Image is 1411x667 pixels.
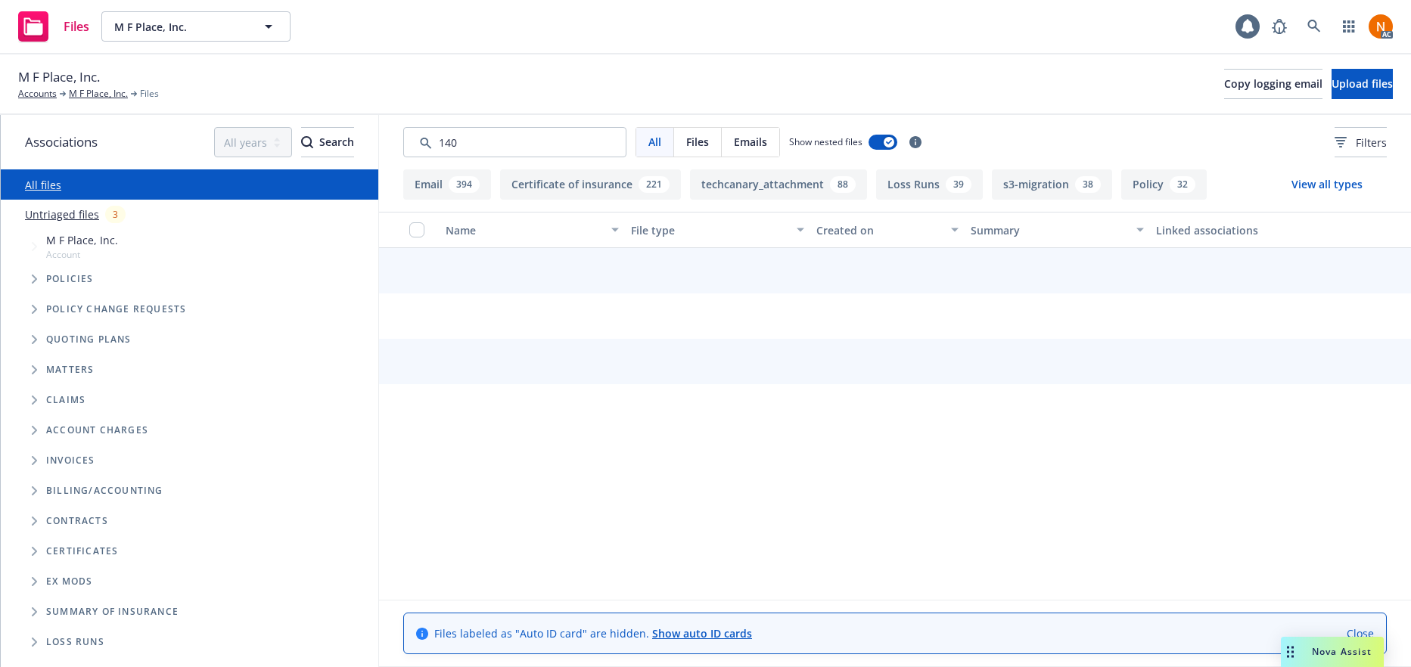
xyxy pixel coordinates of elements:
[1335,127,1387,157] button: Filters
[500,169,681,200] button: Certificate of insurance
[1299,11,1329,42] a: Search
[25,132,98,152] span: Associations
[1264,11,1294,42] a: Report a Bug
[946,176,971,193] div: 39
[46,305,186,314] span: Policy change requests
[46,607,179,616] span: Summary of insurance
[403,169,491,200] button: Email
[1267,169,1387,200] button: View all types
[46,426,148,435] span: Account charges
[46,396,85,405] span: Claims
[1281,637,1300,667] div: Drag to move
[46,248,118,261] span: Account
[18,67,100,87] span: M F Place, Inc.
[816,222,942,238] div: Created on
[1334,11,1364,42] a: Switch app
[1281,637,1384,667] button: Nova Assist
[46,547,118,556] span: Certificates
[301,136,313,148] svg: Search
[25,206,99,222] a: Untriaged files
[1347,625,1374,641] a: Close
[440,212,625,248] button: Name
[18,87,57,101] a: Accounts
[789,135,862,148] span: Show nested files
[625,212,810,248] button: File type
[46,638,104,647] span: Loss Runs
[46,577,92,586] span: Ex Mods
[971,222,1127,238] div: Summary
[25,178,61,192] a: All files
[1335,135,1387,150] span: Filters
[810,212,965,248] button: Created on
[46,275,94,284] span: Policies
[686,134,709,150] span: Files
[648,134,661,150] span: All
[46,232,118,248] span: M F Place, Inc.
[1150,212,1335,248] button: Linked associations
[46,456,95,465] span: Invoices
[69,87,128,101] a: M F Place, Inc.
[114,19,245,35] span: M F Place, Inc.
[1369,14,1393,39] img: photo
[409,222,424,237] input: Select all
[734,134,767,150] span: Emails
[12,5,95,48] a: Files
[101,11,291,42] button: M F Place, Inc.
[690,169,867,200] button: techcanary_attachment
[1121,169,1207,200] button: Policy
[1075,176,1101,193] div: 38
[46,335,132,344] span: Quoting plans
[434,625,752,641] span: Files labeled as "Auto ID card" are hidden.
[1224,76,1322,91] span: Copy logging email
[965,212,1150,248] button: Summary
[1312,645,1372,658] span: Nova Assist
[652,626,752,641] a: Show auto ID cards
[639,176,670,193] div: 221
[1170,176,1195,193] div: 32
[1332,69,1393,99] button: Upload files
[449,176,480,193] div: 394
[140,87,159,101] span: Files
[446,222,602,238] div: Name
[1332,76,1393,91] span: Upload files
[46,486,163,495] span: Billing/Accounting
[992,169,1112,200] button: s3-migration
[301,128,354,157] div: Search
[1356,135,1387,150] span: Filters
[64,20,89,33] span: Files
[1224,69,1322,99] button: Copy logging email
[301,127,354,157] button: SearchSearch
[1,229,378,476] div: Tree Example
[46,365,94,374] span: Matters
[830,176,856,193] div: 88
[105,206,126,223] div: 3
[46,517,108,526] span: Contracts
[631,222,788,238] div: File type
[1156,222,1329,238] div: Linked associations
[876,169,983,200] button: Loss Runs
[403,127,626,157] input: Search by keyword...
